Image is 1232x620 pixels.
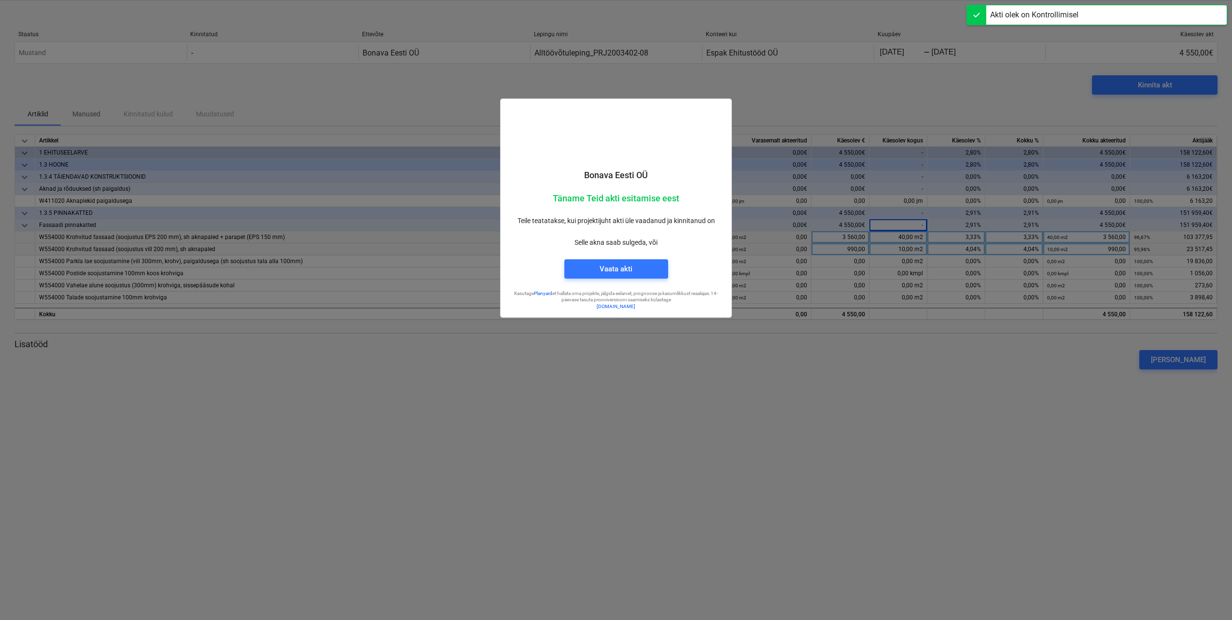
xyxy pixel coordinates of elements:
[564,259,668,279] button: Vaata akti
[508,290,724,303] p: Kasutage et hallata oma projekte, jälgida eelarvet, prognoose ja kasumlikkust reaalajas. 14-päeva...
[600,263,632,275] div: Vaata akti
[508,169,724,181] p: Bonava Eesti OÜ
[508,216,724,226] p: Teile teatatakse, kui projektijuht akti üle vaadanud ja kinnitanud on
[534,291,552,296] a: Planyard
[990,9,1078,21] div: Akti olek on Kontrollimisel
[597,304,635,309] a: [DOMAIN_NAME]
[508,193,724,204] p: Täname Teid akti esitamise eest
[508,238,724,248] p: Selle akna saab sulgeda, või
